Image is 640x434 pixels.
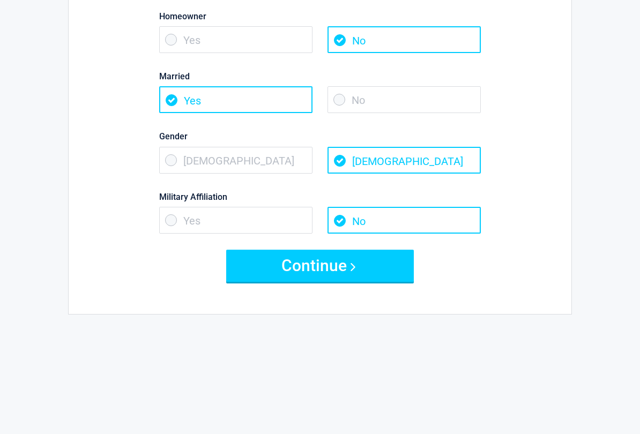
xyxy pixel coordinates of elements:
label: Homeowner [159,9,481,24]
span: Yes [159,86,312,113]
label: Married [159,69,481,84]
span: Yes [159,26,312,53]
span: [DEMOGRAPHIC_DATA] [159,147,312,174]
span: Yes [159,207,312,234]
span: No [328,86,481,113]
label: Military Affiliation [159,190,481,204]
span: No [328,207,481,234]
span: No [328,26,481,53]
label: Gender [159,129,481,144]
span: [DEMOGRAPHIC_DATA] [328,147,481,174]
button: Continue [226,250,414,282]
